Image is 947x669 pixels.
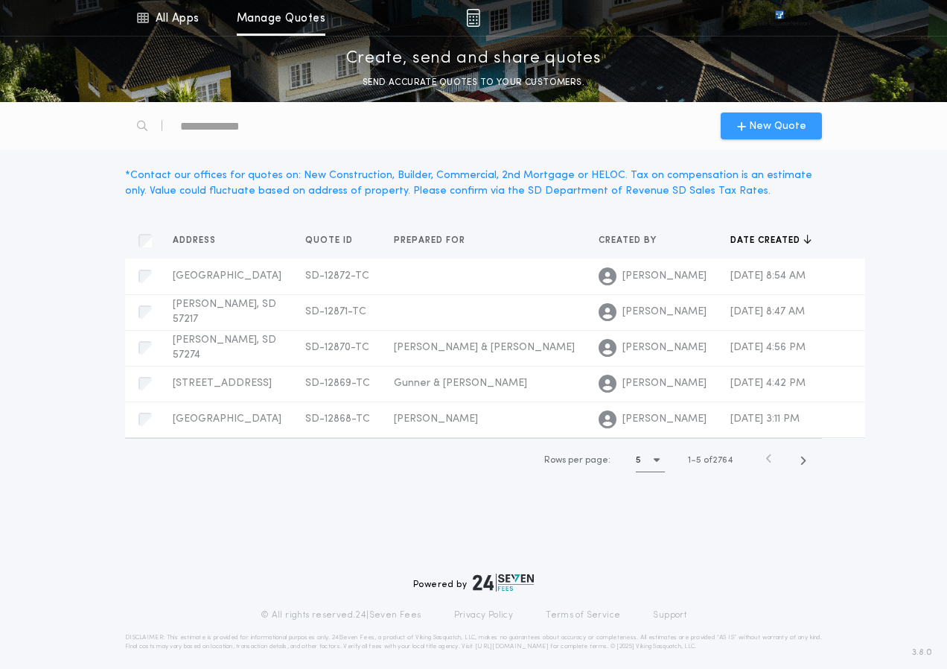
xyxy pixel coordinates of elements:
[305,270,369,282] span: SD-12872-TC
[546,609,620,621] a: Terms of Service
[730,342,806,353] span: [DATE] 4:56 PM
[749,118,806,134] span: New Quote
[305,378,370,389] span: SD-12869-TC
[748,10,811,25] img: vs-icon
[305,235,356,247] span: Quote ID
[125,633,822,651] p: DISCLAIMER: This estimate is provided for informational purposes only. 24|Seven Fees, a product o...
[305,306,366,317] span: SD-12871-TC
[173,233,227,248] button: Address
[730,233,812,248] button: Date created
[622,305,707,320] span: [PERSON_NAME]
[346,47,602,71] p: Create, send and share quotes
[454,609,514,621] a: Privacy Policy
[305,233,364,248] button: Quote ID
[473,574,534,592] img: logo
[696,456,701,465] span: 5
[653,609,686,621] a: Support
[704,454,733,467] span: of 2764
[475,644,549,650] a: [URL][DOMAIN_NAME]
[622,412,707,427] span: [PERSON_NAME]
[622,340,707,355] span: [PERSON_NAME]
[173,413,281,425] span: [GEOGRAPHIC_DATA]
[125,168,822,199] div: * Contact our offices for quotes on: New Construction, Builder, Commercial, 2nd Mortgage or HELOC...
[173,334,276,361] span: [PERSON_NAME], SD 57274
[730,235,803,247] span: Date created
[173,235,219,247] span: Address
[599,233,668,248] button: Created by
[721,112,822,139] button: New Quote
[730,270,806,282] span: [DATE] 8:54 AM
[544,456,610,465] span: Rows per page:
[730,413,800,425] span: [DATE] 3:11 PM
[912,646,932,659] span: 3.8.0
[622,269,707,284] span: [PERSON_NAME]
[173,378,272,389] span: [STREET_ADDRESS]
[636,448,665,472] button: 5
[413,574,534,592] div: Powered by
[394,235,468,247] span: Prepared for
[394,413,478,425] span: [PERSON_NAME]
[173,299,276,325] span: [PERSON_NAME], SD 57217
[305,413,370,425] span: SD-12868-TC
[688,456,691,465] span: 1
[730,306,805,317] span: [DATE] 8:47 AM
[394,378,527,389] span: Gunner & [PERSON_NAME]
[394,342,575,353] span: [PERSON_NAME] & [PERSON_NAME]
[173,270,281,282] span: [GEOGRAPHIC_DATA]
[599,235,660,247] span: Created by
[305,342,369,353] span: SD-12870-TC
[466,9,480,27] img: img
[261,609,421,621] p: © All rights reserved. 24|Seven Fees
[636,453,641,468] h1: 5
[730,378,806,389] span: [DATE] 4:42 PM
[363,75,584,90] p: SEND ACCURATE QUOTES TO YOUR CUSTOMERS.
[622,376,707,391] span: [PERSON_NAME]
